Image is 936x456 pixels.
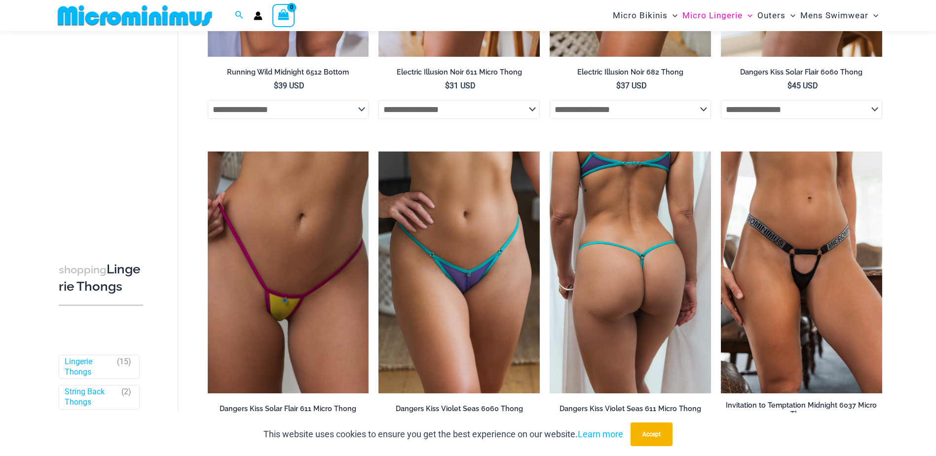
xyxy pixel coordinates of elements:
[798,3,881,28] a: Mens SwimwearMenu ToggleMenu Toggle
[208,404,369,417] a: Dangers Kiss Solar Flair 611 Micro Thong
[274,81,304,90] bdi: 39 USD
[378,152,540,393] a: Dangers Kiss Violet Seas 6060 Thong 01Dangers Kiss Violet Seas 6060 Thong 02Dangers Kiss Violet S...
[65,387,117,408] a: String Back Thongs
[59,33,148,230] iframe: TrustedSite Certified
[757,3,786,28] span: Outers
[631,422,673,446] button: Accept
[550,68,711,77] h2: Electric Illusion Noir 682 Thong
[124,387,128,397] span: 2
[208,404,369,414] h2: Dangers Kiss Solar Flair 611 Micro Thong
[800,3,868,28] span: Mens Swimwear
[868,3,878,28] span: Menu Toggle
[121,387,131,408] span: ( )
[272,4,295,27] a: View Shopping Cart, empty
[274,81,278,90] span: $
[378,68,540,77] h2: Electric Illusion Noir 611 Micro Thong
[616,81,647,90] bdi: 37 USD
[787,81,792,90] span: $
[65,357,112,378] a: Lingerie Thongs
[54,4,216,27] img: MM SHOP LOGO FLAT
[119,357,128,366] span: 15
[263,427,623,442] p: This website uses cookies to ensure you get the best experience on our website.
[208,68,369,80] a: Running Wild Midnight 6512 Bottom
[743,3,752,28] span: Menu Toggle
[610,3,680,28] a: Micro BikinisMenu ToggleMenu Toggle
[613,3,668,28] span: Micro Bikinis
[445,81,449,90] span: $
[378,68,540,80] a: Electric Illusion Noir 611 Micro Thong
[755,3,798,28] a: OutersMenu ToggleMenu Toggle
[254,11,262,20] a: Account icon link
[550,152,711,393] a: Dangers Kiss Violet Seas 611 Micro 01Dangers Kiss Violet Seas 1060 Bra 611 Micro 05Dangers Kiss V...
[680,3,755,28] a: Micro LingerieMenu ToggleMenu Toggle
[578,429,623,439] a: Learn more
[721,401,882,423] a: Invitation to Temptation Midnight 6037 Micro Thong
[378,152,540,393] img: Dangers Kiss Violet Seas 6060 Thong 01
[550,404,711,414] h2: Dangers Kiss Violet Seas 611 Micro Thong
[787,81,818,90] bdi: 45 USD
[786,3,795,28] span: Menu Toggle
[59,261,143,295] h3: Lingerie Thongs
[59,264,107,276] span: shopping
[550,404,711,417] a: Dangers Kiss Violet Seas 611 Micro Thong
[721,401,882,419] h2: Invitation to Temptation Midnight 6037 Micro Thong
[550,152,711,393] img: Dangers Kiss Violet Seas 1060 Bra 611 Micro 05
[550,68,711,80] a: Electric Illusion Noir 682 Thong
[721,152,882,393] a: Invitation to Temptation Midnight Thong 1954 01Invitation to Temptation Midnight Thong 1954 02Inv...
[235,9,244,22] a: Search icon link
[609,1,883,30] nav: Site Navigation
[208,152,369,393] a: Dangers Kiss Solar Flair 611 Micro 01Dangers Kiss Solar Flair 611 Micro 02Dangers Kiss Solar Flai...
[208,68,369,77] h2: Running Wild Midnight 6512 Bottom
[378,404,540,414] h2: Dangers Kiss Violet Seas 6060 Thong
[378,404,540,417] a: Dangers Kiss Violet Seas 6060 Thong
[208,152,369,393] img: Dangers Kiss Solar Flair 611 Micro 01
[721,68,882,80] a: Dangers Kiss Solar Flair 6060 Thong
[668,3,677,28] span: Menu Toggle
[445,81,476,90] bdi: 31 USD
[721,68,882,77] h2: Dangers Kiss Solar Flair 6060 Thong
[117,357,131,378] span: ( )
[616,81,621,90] span: $
[721,152,882,393] img: Invitation to Temptation Midnight Thong 1954 01
[682,3,743,28] span: Micro Lingerie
